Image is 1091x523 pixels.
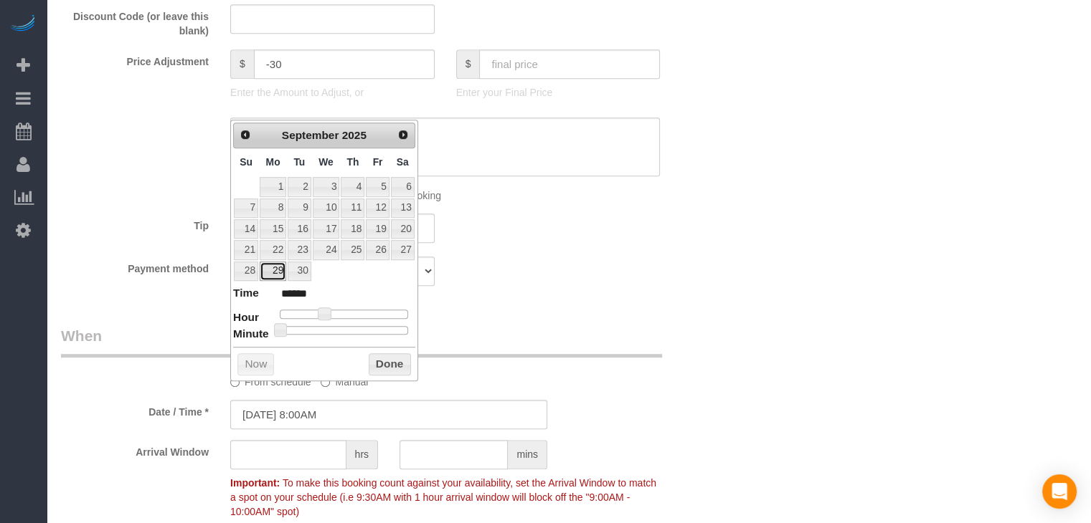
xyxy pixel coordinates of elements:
[235,125,255,145] a: Prev
[50,440,219,459] label: Arrival Window
[50,49,219,69] label: Price Adjustment
[240,156,252,168] span: Sunday
[237,353,274,376] button: Now
[260,198,286,218] a: 8
[233,326,269,344] dt: Minute
[313,219,340,239] a: 17
[233,310,259,327] dt: Hour
[234,240,258,259] a: 21
[240,129,251,140] span: Prev
[230,477,280,489] strong: Important:
[50,400,219,419] label: Date / Time *
[508,440,547,469] span: mins
[366,219,389,239] a: 19
[391,240,415,259] a: 27
[391,198,415,218] a: 13
[456,85,661,100] p: Enter your Final Price
[230,477,656,517] span: To make this booking count against your availability, set the Arrival Window to match a spot on y...
[288,261,311,281] a: 30
[50,213,219,233] label: Tip
[234,261,258,281] a: 28
[260,177,286,196] a: 1
[233,285,259,303] dt: Time
[288,240,311,259] a: 23
[393,125,413,145] a: Next
[50,4,219,38] label: Discount Code (or leave this blank)
[341,177,364,196] a: 4
[346,440,378,469] span: hrs
[288,198,311,218] a: 9
[391,177,415,196] a: 6
[266,156,280,168] span: Monday
[288,219,311,239] a: 16
[288,177,311,196] a: 2
[61,325,662,358] legend: When
[260,240,286,259] a: 22
[260,261,286,281] a: 29
[230,378,240,387] input: From schedule
[282,129,339,141] span: September
[230,85,435,100] p: Enter the Amount to Adjust, or
[234,198,258,218] a: 7
[313,240,340,259] a: 24
[341,219,364,239] a: 18
[313,177,340,196] a: 3
[230,49,254,79] span: $
[346,156,359,168] span: Thursday
[342,129,367,141] span: 2025
[341,240,364,259] a: 25
[366,198,389,218] a: 12
[369,353,411,376] button: Done
[313,198,340,218] a: 10
[50,256,219,276] label: Payment method
[366,177,389,196] a: 5
[230,400,547,429] input: MM/DD/YYYY HH:MM
[479,49,660,79] input: final price
[456,49,480,79] span: $
[373,156,383,168] span: Friday
[321,378,330,387] input: Manual
[293,156,305,168] span: Tuesday
[234,219,258,239] a: 14
[318,156,334,168] span: Wednesday
[397,156,409,168] span: Saturday
[9,14,37,34] img: Automaid Logo
[366,240,389,259] a: 26
[397,129,409,140] span: Next
[260,219,286,239] a: 15
[391,219,415,239] a: 20
[341,198,364,218] a: 11
[1042,474,1077,509] div: Open Intercom Messenger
